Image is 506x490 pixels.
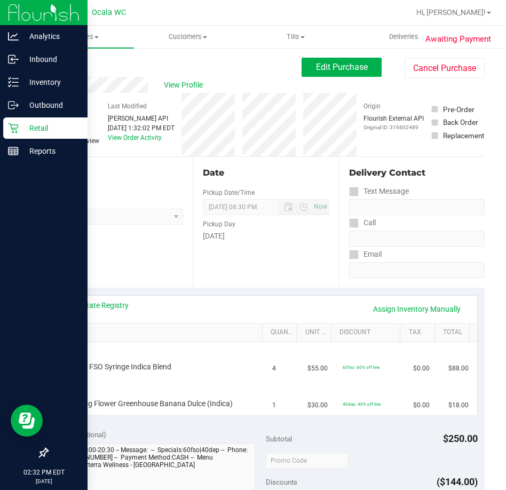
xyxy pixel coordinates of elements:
inline-svg: Inventory [8,77,19,88]
a: Unit Price [305,328,327,337]
a: Deliveries [350,26,458,48]
span: View Profile [164,80,207,91]
label: Pickup Day [203,219,235,229]
span: Customers [135,32,242,42]
a: Customers [134,26,242,48]
a: Tills [242,26,350,48]
span: Edit Purchase [316,62,368,72]
span: SW 1g FSO Syringe Indica Blend [67,362,171,372]
iframe: Resource center [11,405,43,437]
inline-svg: Analytics [8,31,19,42]
a: Assign Inventory Manually [366,300,468,318]
div: Flourish External API [363,114,424,131]
p: Retail [19,122,83,135]
div: Date [203,167,329,179]
span: 40dep: 40% off line [343,401,381,407]
span: Hi, [PERSON_NAME]! [416,8,486,17]
div: Back Order [443,117,478,128]
a: Discount [339,328,396,337]
span: $30.00 [307,400,328,410]
button: Cancel Purchase [405,58,485,78]
inline-svg: Inbound [8,54,19,65]
p: Original ID: 316602489 [363,123,424,131]
p: Outbound [19,99,83,112]
input: Format: (999) 999-9999 [349,231,485,247]
inline-svg: Reports [8,146,19,156]
span: $0.00 [413,363,430,374]
label: Origin [363,101,381,111]
a: Quantity [271,328,292,337]
a: View Order Activity [108,134,162,141]
span: 60fso: 60% off line [343,365,379,370]
span: Awaiting Payment [425,33,491,45]
a: Tax [409,328,431,337]
span: Deliveries [375,32,433,42]
label: Call [349,215,376,231]
p: Inventory [19,76,83,89]
span: $250.00 [443,433,478,444]
span: 4 [272,363,276,374]
span: Subtotal [266,434,292,443]
div: [DATE] 1:32:02 PM EDT [108,123,175,133]
p: 02:32 PM EDT [5,468,83,477]
span: $18.00 [448,400,469,410]
label: Last Modified [108,101,147,111]
div: Delivery Contact [349,167,485,179]
div: [DATE] [203,231,329,242]
span: FD 3.5g Flower Greenhouse Banana Dulce (Indica) [67,399,233,409]
span: $0.00 [413,400,430,410]
span: ($144.00) [437,476,478,487]
div: [PERSON_NAME] API [108,114,175,123]
p: [DATE] [5,477,83,485]
inline-svg: Retail [8,123,19,133]
p: Reports [19,145,83,157]
inline-svg: Outbound [8,100,19,110]
a: View State Registry [65,300,129,311]
div: Pre-Order [443,104,475,115]
a: SKU [63,328,258,337]
button: Edit Purchase [302,58,382,77]
label: Pickup Date/Time [203,188,255,197]
span: Tills [242,32,350,42]
input: Promo Code [266,453,349,469]
input: Format: (999) 999-9999 [349,199,485,215]
div: Replacement [443,130,484,141]
span: 1 [272,400,276,410]
p: Inbound [19,53,83,66]
span: Ocala WC [92,8,126,17]
div: Location [47,167,183,179]
span: $88.00 [448,363,469,374]
label: Email [349,247,382,262]
a: Total [443,328,465,337]
label: Text Message [349,184,409,199]
p: Analytics [19,30,83,43]
span: $55.00 [307,363,328,374]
